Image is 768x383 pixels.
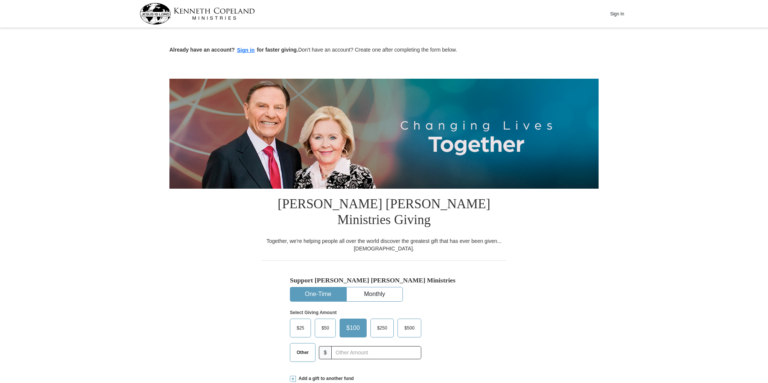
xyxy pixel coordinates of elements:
[290,287,346,301] button: One-Time
[290,310,337,315] strong: Select Giving Amount
[293,347,312,358] span: Other
[169,46,599,55] p: Don't have an account? Create one after completing the form below.
[606,8,628,20] button: Sign In
[262,189,506,237] h1: [PERSON_NAME] [PERSON_NAME] Ministries Giving
[373,322,391,334] span: $250
[169,47,298,53] strong: Already have an account? for faster giving.
[293,322,308,334] span: $25
[296,375,354,382] span: Add a gift to another fund
[319,346,332,359] span: $
[318,322,333,334] span: $50
[235,46,257,55] button: Sign in
[347,287,402,301] button: Monthly
[290,276,478,284] h5: Support [PERSON_NAME] [PERSON_NAME] Ministries
[343,322,364,334] span: $100
[262,237,506,252] div: Together, we're helping people all over the world discover the greatest gift that has ever been g...
[140,3,255,24] img: kcm-header-logo.svg
[401,322,418,334] span: $500
[331,346,421,359] input: Other Amount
